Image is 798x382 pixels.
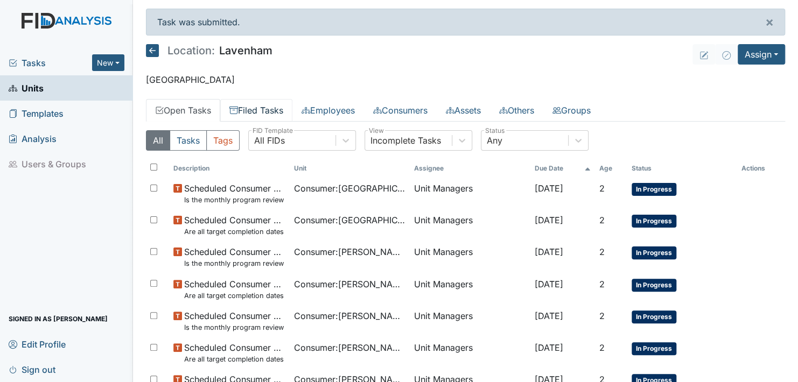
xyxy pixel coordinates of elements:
[184,354,285,364] small: Are all target completion dates current (not expired)?
[632,279,676,292] span: In Progress
[146,44,272,57] h5: Lavenham
[534,246,563,257] span: [DATE]
[530,159,595,178] th: Toggle SortBy
[410,241,530,273] td: Unit Managers
[184,245,285,268] span: Scheduled Consumer Chart Review Is the monthly program review completed by the 15th of the previo...
[184,278,285,301] span: Scheduled Consumer Chart Review Are all target completion dates current (not expired)?
[206,130,240,151] button: Tags
[410,178,530,209] td: Unit Managers
[437,99,490,122] a: Assets
[184,309,285,333] span: Scheduled Consumer Chart Review Is the monthly program review completed by the 15th of the previo...
[599,310,605,321] span: 2
[543,99,600,122] a: Groups
[292,99,364,122] a: Employees
[9,336,66,352] span: Edit Profile
[150,164,157,171] input: Toggle All Rows Selected
[184,227,285,237] small: Are all target completion dates current (not expired)?
[294,245,405,258] span: Consumer : [PERSON_NAME]
[220,99,292,122] a: Filed Tasks
[9,130,57,147] span: Analysis
[169,159,289,178] th: Toggle SortBy
[599,183,605,194] span: 2
[184,182,285,205] span: Scheduled Consumer Chart Review Is the monthly program review completed by the 15th of the previo...
[627,159,737,178] th: Toggle SortBy
[632,342,676,355] span: In Progress
[534,183,563,194] span: [DATE]
[632,215,676,228] span: In Progress
[92,54,124,71] button: New
[632,183,676,196] span: In Progress
[599,215,605,225] span: 2
[534,342,563,353] span: [DATE]
[410,209,530,241] td: Unit Managers
[364,99,437,122] a: Consumers
[146,130,240,151] div: Type filter
[410,159,530,178] th: Assignee
[534,215,563,225] span: [DATE]
[410,273,530,305] td: Unit Managers
[9,361,55,378] span: Sign out
[290,159,410,178] th: Toggle SortBy
[599,279,605,289] span: 2
[294,309,405,322] span: Consumer : [PERSON_NAME]
[184,291,285,301] small: Are all target completion dates current (not expired)?
[184,341,285,364] span: Scheduled Consumer Chart Review Are all target completion dates current (not expired)?
[146,130,170,151] button: All
[765,14,774,30] span: ×
[9,80,44,96] span: Units
[632,246,676,259] span: In Progress
[167,45,215,56] span: Location:
[294,278,405,291] span: Consumer : [PERSON_NAME]
[595,159,627,178] th: Toggle SortBy
[754,9,785,35] button: ×
[170,130,207,151] button: Tasks
[146,99,220,122] a: Open Tasks
[534,279,563,289] span: [DATE]
[487,134,502,147] div: Any
[410,305,530,337] td: Unit Managers
[738,44,785,65] button: Assign
[410,337,530,369] td: Unit Managers
[632,310,676,323] span: In Progress
[370,134,441,147] div: Incomplete Tasks
[254,134,285,147] div: All FIDs
[490,99,543,122] a: Others
[534,310,563,321] span: [DATE]
[9,105,64,122] span: Templates
[146,9,785,36] div: Task was submitted.
[294,182,405,195] span: Consumer : [GEOGRAPHIC_DATA][PERSON_NAME][GEOGRAPHIC_DATA]
[146,73,785,86] p: [GEOGRAPHIC_DATA]
[184,195,285,205] small: Is the monthly program review completed by the 15th of the previous month?
[294,341,405,354] span: Consumer : [PERSON_NAME]
[9,310,108,327] span: Signed in as [PERSON_NAME]
[599,342,605,353] span: 2
[294,214,405,227] span: Consumer : [GEOGRAPHIC_DATA][PERSON_NAME][GEOGRAPHIC_DATA]
[9,56,92,69] a: Tasks
[184,322,285,333] small: Is the monthly program review completed by the 15th of the previous month?
[737,159,785,178] th: Actions
[184,258,285,268] small: Is the monthly program review completed by the 15th of the previous month?
[184,214,285,237] span: Scheduled Consumer Chart Review Are all target completion dates current (not expired)?
[599,246,605,257] span: 2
